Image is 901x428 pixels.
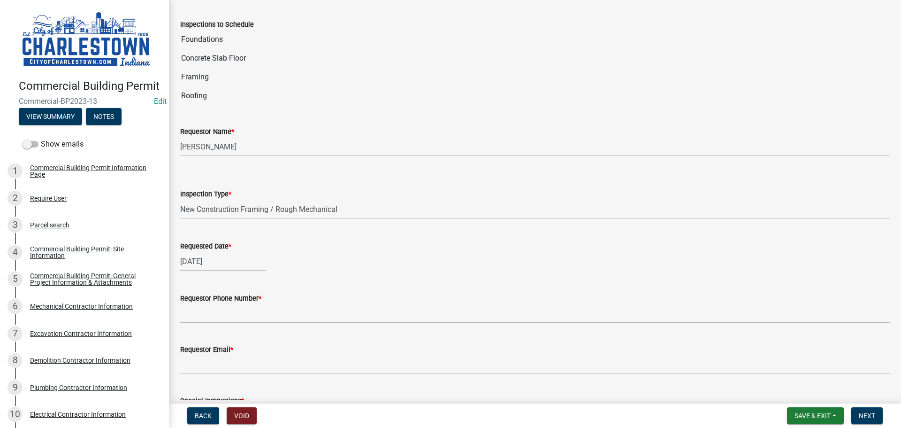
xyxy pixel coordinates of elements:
div: 9 [8,380,23,395]
wm-modal-confirm: Edit Application Number [154,97,167,106]
button: Save & Exit [787,407,844,424]
div: Plumbing Contractor Information [30,384,127,391]
span: Commercial-BP2023-13 [19,97,150,106]
span: Back [195,412,212,420]
button: Void [227,407,257,424]
div: Excavation Contractor Information [30,330,132,337]
div: Commercial Building Permit: Site Information [30,246,154,259]
div: 8 [8,353,23,368]
label: Requestor Name [180,129,234,135]
div: 10 [8,407,23,422]
label: Requestor Phone Number [180,296,261,302]
div: Parcel search [30,222,69,228]
div: 2 [8,191,23,206]
label: Show emails [23,139,84,150]
label: Requested Date [180,243,231,250]
button: Back [187,407,219,424]
label: Inspections to Schedule [180,22,254,28]
label: Inspection Type [180,191,231,198]
wm-modal-confirm: Notes [86,113,122,121]
div: Require User [30,195,67,202]
label: Special Instructions [180,398,244,405]
input: mm/dd/yyyy [180,252,266,271]
div: 1 [8,163,23,179]
a: Edit [154,97,167,106]
img: City of Charlestown, Indiana [19,10,154,70]
div: 7 [8,326,23,341]
div: 5 [8,272,23,287]
div: 3 [8,218,23,233]
span: Save & Exit [794,412,831,420]
div: Electrical Contractor Information [30,411,126,418]
div: 6 [8,299,23,314]
div: Commercial Building Permit: General Project Information & Attachments [30,272,154,286]
h4: Commercial Building Permit [19,79,161,93]
button: Notes [86,108,122,125]
label: Requestor Email [180,347,233,353]
div: Demolition Contractor Information [30,357,130,364]
div: Commercial Building Permit Information Page [30,164,154,178]
span: Next [859,412,875,420]
div: Mechanical Contractor Information [30,303,133,310]
div: 4 [8,245,23,260]
button: View Summary [19,108,82,125]
wm-modal-confirm: Summary [19,113,82,121]
button: Next [851,407,883,424]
